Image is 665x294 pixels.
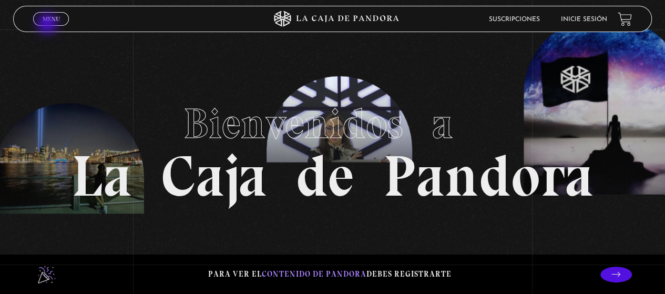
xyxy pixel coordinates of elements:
h1: La Caja de Pandora [71,89,594,205]
a: Inicie sesión [561,16,607,23]
a: View your shopping cart [618,12,632,26]
span: contenido de Pandora [262,269,366,279]
a: Suscripciones [489,16,540,23]
span: Bienvenidos a [183,98,482,149]
p: Para ver el debes registrarte [208,267,452,281]
span: Menu [43,16,60,22]
span: Cerrar [39,25,64,32]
